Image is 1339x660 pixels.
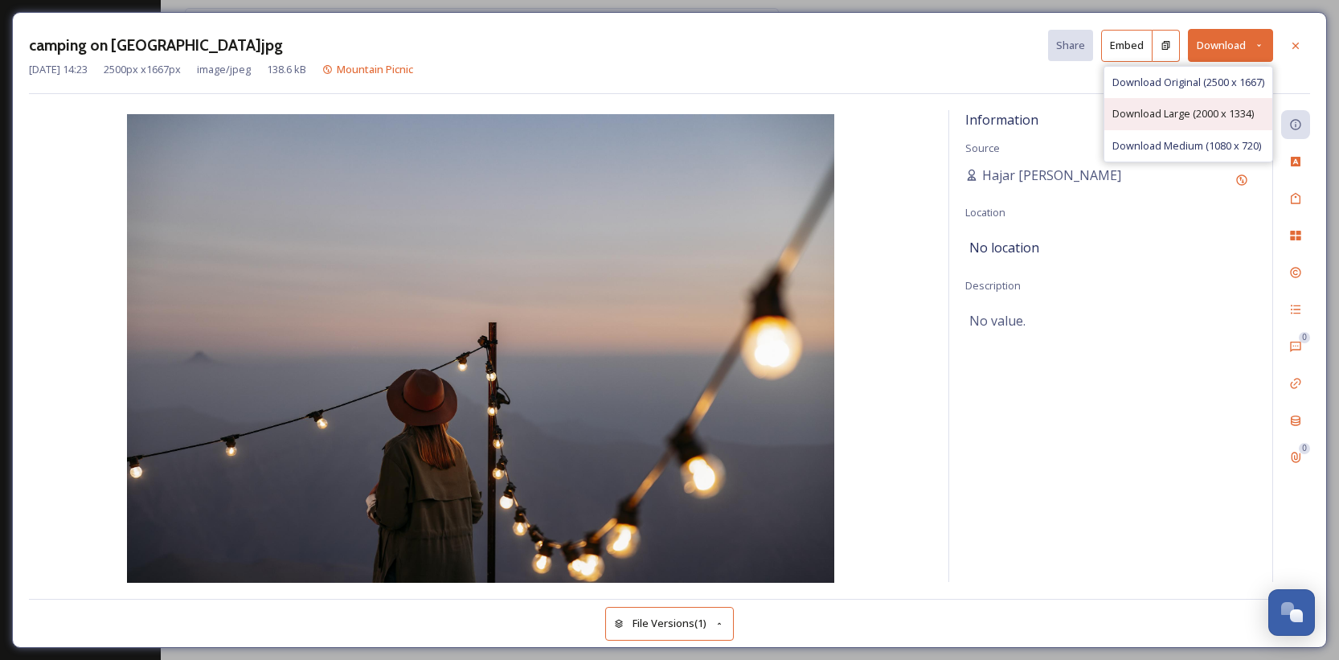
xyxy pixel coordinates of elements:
span: No location [969,238,1039,257]
button: File Versions(1) [605,607,734,640]
span: 138.6 kB [267,62,306,77]
span: image/jpeg [197,62,251,77]
button: Download [1188,29,1273,62]
span: Hajar [PERSON_NAME] [982,166,1121,185]
span: [DATE] 14:23 [29,62,88,77]
div: 0 [1299,332,1310,343]
span: No value. [969,311,1026,330]
div: 0 [1299,443,1310,454]
span: Information [965,111,1038,129]
img: 4035B056-BE49-4F01-A840F50B1B3EDFCB.jpg [29,114,932,586]
h3: camping on [GEOGRAPHIC_DATA]jpg [29,34,283,57]
span: Description [965,278,1021,293]
span: Download Medium (1080 x 720) [1112,138,1261,154]
span: Download Original (2500 x 1667) [1112,75,1264,90]
span: 2500 px x 1667 px [104,62,181,77]
span: Location [965,205,1005,219]
span: Source [965,141,1000,155]
span: Mountain Picnic [337,62,413,76]
button: Open Chat [1268,589,1315,636]
button: Share [1048,30,1093,61]
span: Download Large (2000 x 1334) [1112,106,1254,121]
button: Embed [1101,30,1153,62]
